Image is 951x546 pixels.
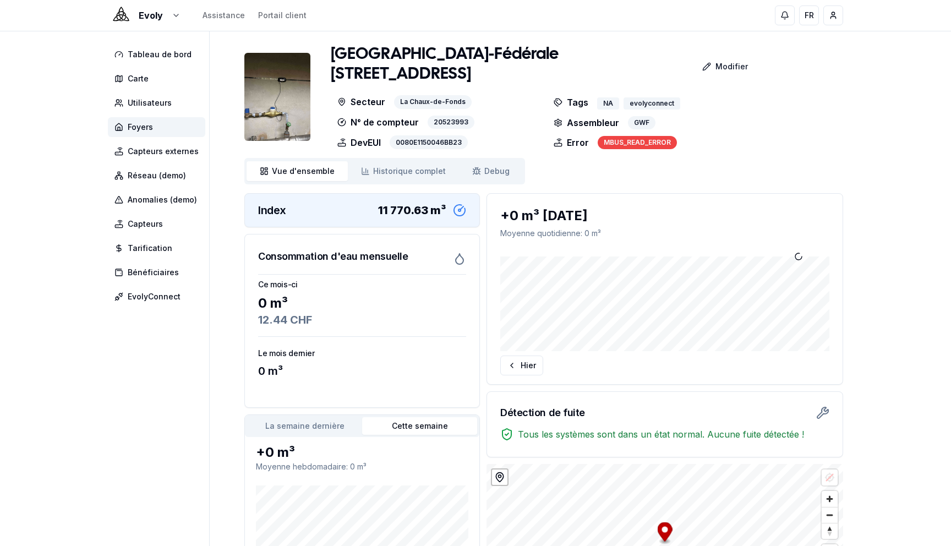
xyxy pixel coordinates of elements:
[128,122,153,133] span: Foyers
[272,166,335,177] span: Vue d'ensemble
[518,428,804,441] span: Tous les systèmes sont dans un état normal. Aucune fuite détectée !
[362,417,477,435] button: Cette semaine
[108,117,210,137] a: Foyers
[628,116,655,129] div: GWF
[256,461,468,472] p: Moyenne hebdomadaire : 0 m³
[258,249,408,264] h3: Consommation d'eau mensuelle
[598,136,677,149] div: MBUS_READ_ERROR
[128,243,172,254] span: Tarification
[258,363,466,379] div: 0 m³
[390,135,468,149] div: 0080E1150046BB23
[337,95,385,109] p: Secteur
[108,190,210,210] a: Anomalies (demo)
[258,312,466,327] div: 12.44 CHF
[108,2,134,29] img: Evoly Logo
[658,522,673,545] div: Map marker
[822,469,838,485] button: Location not available
[258,348,466,359] h3: Le mois dernier
[348,161,459,181] a: Historique complet
[597,97,619,110] div: NA
[258,279,466,290] h3: Ce mois-ci
[203,10,245,21] a: Assistance
[337,116,419,129] p: N° de compteur
[108,287,210,307] a: EvolyConnect
[459,161,523,181] a: Debug
[337,135,381,149] p: DevEUI
[128,219,163,230] span: Capteurs
[428,116,474,129] div: 20523993
[108,214,210,234] a: Capteurs
[108,238,210,258] a: Tarification
[108,9,181,22] button: Evoly
[108,141,210,161] a: Capteurs externes
[331,45,671,84] h1: [GEOGRAPHIC_DATA]-Fédérale [STREET_ADDRESS]
[128,49,192,60] span: Tableau de bord
[108,263,210,282] a: Bénéficiaires
[394,95,472,109] div: La Chaux-de-Fonds
[500,228,829,239] p: Moyenne quotidienne : 0 m³
[715,61,748,72] p: Modifier
[108,93,210,113] a: Utilisateurs
[108,69,210,89] a: Carte
[108,166,210,185] a: Réseau (demo)
[805,10,814,21] span: FR
[128,97,172,108] span: Utilisateurs
[624,97,680,110] div: evolyconnect
[554,95,588,110] p: Tags
[822,491,838,507] button: Zoom in
[108,45,210,64] a: Tableau de bord
[258,10,307,21] a: Portail client
[554,136,589,149] p: Error
[554,116,619,129] p: Assembleur
[799,6,819,25] button: FR
[244,53,310,141] img: unit Image
[128,267,179,278] span: Bénéficiaires
[378,203,446,218] div: 11 770.63 m³
[500,405,585,421] h3: Détection de fuite
[258,294,466,312] div: 0 m³
[500,356,543,375] button: Hier
[128,73,149,84] span: Carte
[247,161,348,181] a: Vue d'ensemble
[484,166,510,177] span: Debug
[128,291,181,302] span: EvolyConnect
[128,170,186,181] span: Réseau (demo)
[256,444,468,461] div: +0 m³
[139,9,163,22] span: Evoly
[258,203,286,218] h3: Index
[128,146,199,157] span: Capteurs externes
[373,166,446,177] span: Historique complet
[128,194,197,205] span: Anomalies (demo)
[822,523,838,539] button: Reset bearing to north
[247,417,362,435] button: La semaine dernière
[671,56,757,78] a: Modifier
[500,207,829,225] div: +0 m³ [DATE]
[822,507,838,523] button: Zoom out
